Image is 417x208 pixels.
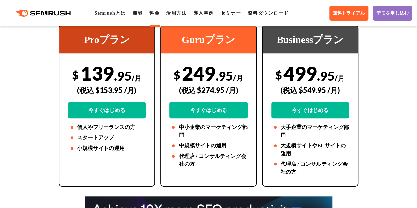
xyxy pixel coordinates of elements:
[149,11,160,15] a: 料金
[169,142,247,150] li: 中規模サイトの運用
[161,25,256,53] div: Guruプラン
[166,11,187,15] a: 活用方法
[169,78,247,102] div: (税込 $274.95 /月)
[233,74,243,82] span: /月
[169,152,247,168] li: 代理店 / コンサルティング会社の方
[174,68,180,82] span: $
[263,25,358,53] div: Businessプラン
[376,10,409,16] span: デモを申し込む
[94,11,126,15] a: Semrushとは
[373,6,412,21] a: デモを申し込む
[193,11,214,15] a: 導入事例
[317,68,335,83] span: .95
[59,25,154,53] div: Proプラン
[132,74,142,82] span: /月
[275,68,282,82] span: $
[333,10,365,16] span: 無料トライアル
[68,123,146,131] li: 個人やフリーランスの方
[68,144,146,152] li: 小規模サイトの運用
[271,160,349,176] li: 代理店 / コンサルティング会社の方
[271,123,349,139] li: 大手企業のマーケティング部門
[271,62,349,118] div: 499
[271,78,349,102] div: (税込 $549.95 /月)
[68,102,146,118] a: 今すぐはじめる
[169,62,247,118] div: 249
[68,62,146,118] div: 139
[221,11,241,15] a: セミナー
[169,102,247,118] a: 今すぐはじめる
[216,68,233,83] span: .95
[133,11,143,15] a: 機能
[329,6,368,21] a: 無料トライアル
[114,68,132,83] span: .95
[271,102,349,118] a: 今すぐはじめる
[271,142,349,158] li: 大規模サイトやECサイトの運用
[68,78,146,102] div: (税込 $153.95 /月)
[335,74,345,82] span: /月
[68,134,146,142] li: スタートアップ
[169,123,247,139] li: 中小企業のマーケティング部門
[72,68,79,82] span: $
[248,11,289,15] a: 資料ダウンロード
